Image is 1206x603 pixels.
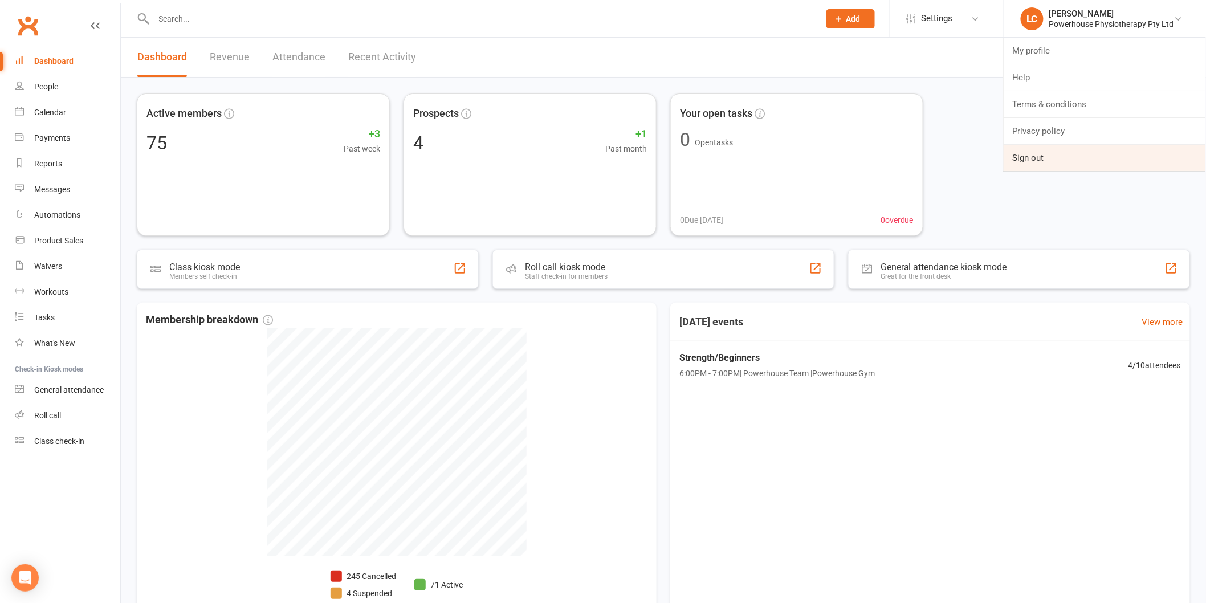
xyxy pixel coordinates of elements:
[881,214,914,226] span: 0 overdue
[34,313,55,322] div: Tasks
[670,312,752,332] h3: [DATE] events
[605,126,647,142] span: +1
[34,82,58,91] div: People
[922,6,953,31] span: Settings
[34,133,70,142] div: Payments
[14,11,42,40] a: Clubworx
[15,429,120,454] a: Class kiosk mode
[846,14,861,23] span: Add
[169,272,240,280] div: Members self check-in
[169,262,240,272] div: Class kiosk mode
[1049,9,1174,19] div: [PERSON_NAME]
[34,108,66,117] div: Calendar
[34,236,83,245] div: Product Sales
[34,437,84,446] div: Class check-in
[605,142,647,155] span: Past month
[15,177,120,202] a: Messages
[34,159,62,168] div: Reports
[881,272,1007,280] div: Great for the front desk
[331,587,396,600] li: 4 Suspended
[15,305,120,331] a: Tasks
[525,262,608,272] div: Roll call kiosk mode
[826,9,875,28] button: Add
[331,570,396,582] li: 245 Cancelled
[15,202,120,228] a: Automations
[679,351,875,365] span: Strength/Beginners
[34,385,104,394] div: General attendance
[15,254,120,279] a: Waivers
[15,331,120,356] a: What's New
[137,38,187,77] a: Dashboard
[1004,91,1206,117] a: Terms & conditions
[680,214,723,226] span: 0 Due [DATE]
[15,100,120,125] a: Calendar
[1004,64,1206,91] a: Help
[881,262,1007,272] div: General attendance kiosk mode
[15,125,120,151] a: Payments
[272,38,325,77] a: Attendance
[15,228,120,254] a: Product Sales
[15,74,120,100] a: People
[414,578,463,591] li: 71 Active
[15,279,120,305] a: Workouts
[695,138,733,147] span: Open tasks
[34,287,68,296] div: Workouts
[344,126,380,142] span: +3
[34,339,75,348] div: What's New
[34,56,74,66] div: Dashboard
[146,134,167,152] div: 75
[413,134,423,152] div: 4
[34,411,61,420] div: Roll call
[679,367,875,380] span: 6:00PM - 7:00PM | Powerhouse Team | Powerhouse Gym
[1004,145,1206,171] a: Sign out
[525,272,608,280] div: Staff check-in for members
[348,38,416,77] a: Recent Activity
[1004,118,1206,144] a: Privacy policy
[15,151,120,177] a: Reports
[1049,19,1174,29] div: Powerhouse Physiotherapy Pty Ltd
[344,142,380,155] span: Past week
[210,38,250,77] a: Revenue
[15,377,120,403] a: General attendance kiosk mode
[15,403,120,429] a: Roll call
[1004,38,1206,64] a: My profile
[11,564,39,592] div: Open Intercom Messenger
[1128,359,1181,372] span: 4 / 10 attendees
[146,312,273,328] span: Membership breakdown
[34,262,62,271] div: Waivers
[1142,315,1183,329] a: View more
[146,105,222,122] span: Active members
[15,48,120,74] a: Dashboard
[680,131,690,149] div: 0
[413,105,459,122] span: Prospects
[150,11,812,27] input: Search...
[1021,7,1044,30] div: LC
[680,105,752,122] span: Your open tasks
[34,210,80,219] div: Automations
[34,185,70,194] div: Messages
